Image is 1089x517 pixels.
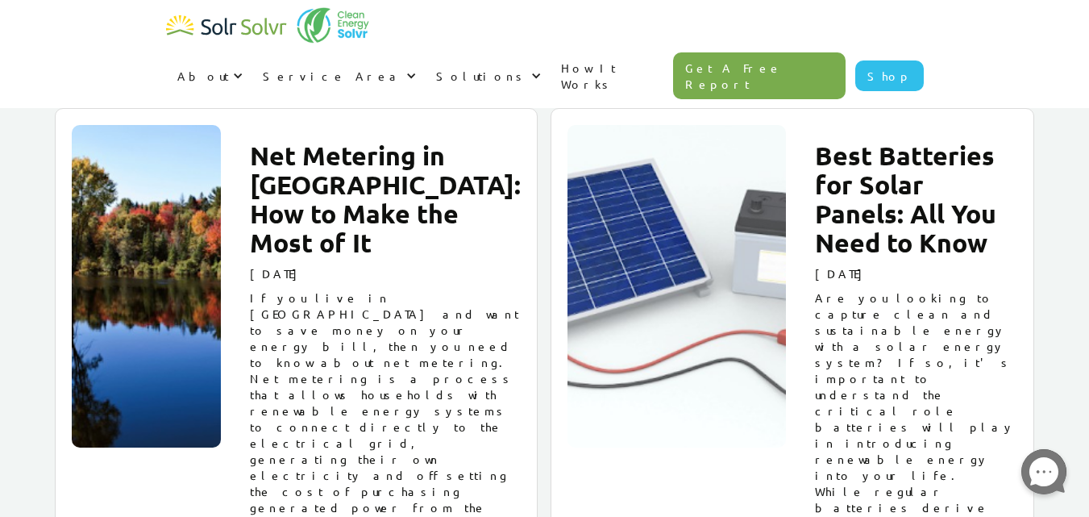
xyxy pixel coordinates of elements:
[436,68,527,84] div: Solutions
[177,68,229,84] div: About
[815,141,1017,257] h2: Best Batteries for Solar Panels: All You Need to Know
[815,265,1017,281] p: [DATE]
[550,44,674,108] a: How It Works
[855,60,924,91] a: Shop
[251,52,425,100] div: Service Area
[673,52,846,99] a: Get A Free Report
[250,265,521,281] p: [DATE]
[263,68,402,84] div: Service Area
[250,141,521,257] h2: Net Metering in [GEOGRAPHIC_DATA]: How to Make the Most of It
[425,52,550,100] div: Solutions
[166,52,251,100] div: About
